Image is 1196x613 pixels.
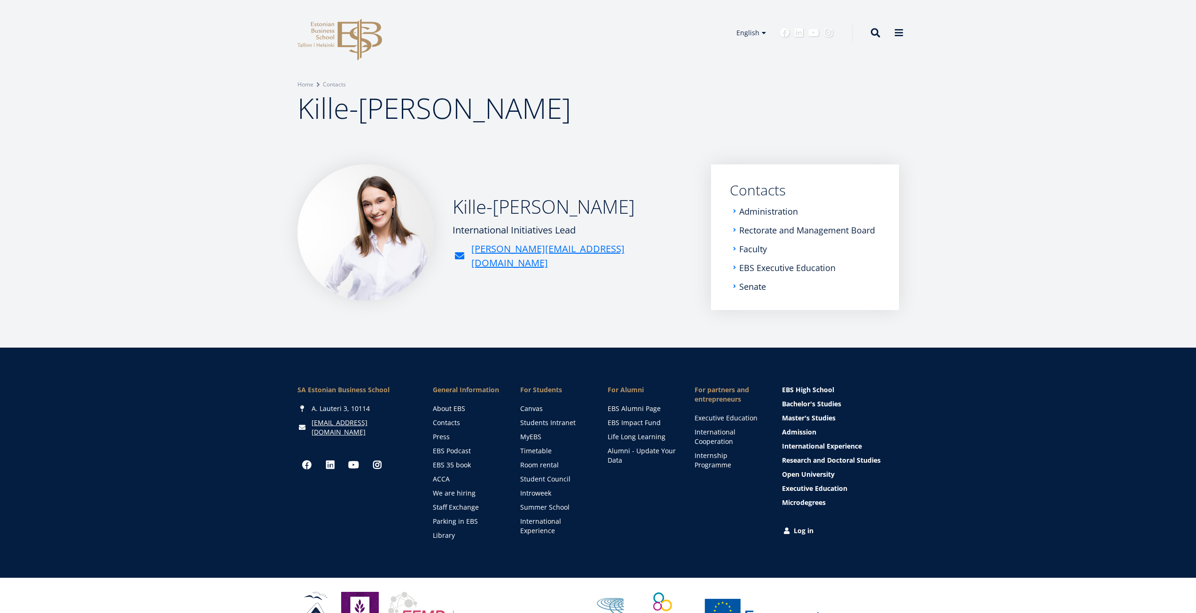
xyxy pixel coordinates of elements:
h2: Kille-[PERSON_NAME] [453,195,692,218]
a: Facebook [780,28,790,38]
a: EBS Impact Fund [608,418,676,427]
a: EBS 35 book [433,460,501,470]
a: International Experience [520,517,589,535]
a: Students Intranet [520,418,589,427]
a: ACCA [433,474,501,484]
a: Linkedin [321,456,340,474]
a: Facebook [297,456,316,474]
a: Open University [782,470,899,479]
img: Kille-Ingeri Liivoja [297,164,434,301]
a: Student Council [520,474,589,484]
a: Introweek [520,489,589,498]
a: Master's Studies [782,413,899,423]
a: International Cooperation [695,427,763,446]
a: Youtube [344,456,363,474]
a: EBS Executive Education [739,263,836,272]
span: For Alumni [608,385,676,395]
span: Kille-[PERSON_NAME] [297,89,571,127]
a: [PERSON_NAME][EMAIL_ADDRESS][DOMAIN_NAME] [471,242,692,270]
a: About EBS [433,404,501,413]
a: EBS Alumni Page [608,404,676,413]
a: Instagram [368,456,387,474]
a: Contacts [730,183,880,197]
a: EBS Podcast [433,446,501,456]
a: International Experience [782,442,899,451]
a: MyEBS [520,432,589,442]
a: Contacts [433,418,501,427]
div: A. Lauteri 3, 10114 [297,404,414,413]
a: Home [297,80,313,89]
a: Contacts [323,80,346,89]
a: Life Long Learning [608,432,676,442]
a: Executive Education [782,484,899,493]
a: Timetable [520,446,589,456]
a: Instagram [824,28,833,38]
a: We are hiring [433,489,501,498]
a: Admission [782,427,899,437]
a: Room rental [520,460,589,470]
a: Press [433,432,501,442]
a: [EMAIL_ADDRESS][DOMAIN_NAME] [312,418,414,437]
a: Staff Exchange [433,503,501,512]
a: Youtube [808,28,819,38]
a: Summer School [520,503,589,512]
a: Alumni - Update Your Data [608,446,676,465]
a: Faculty [739,244,767,254]
a: For Students [520,385,589,395]
a: Microdegrees [782,498,899,507]
a: Parking in EBS [433,517,501,526]
span: For partners and entrepreneurs [695,385,763,404]
a: EBS High School [782,385,899,395]
a: Rectorate and Management Board [739,225,875,235]
a: Senate [739,282,766,291]
a: Internship Programme [695,451,763,470]
a: Canvas [520,404,589,413]
a: Research and Doctoral Studies [782,456,899,465]
a: Log in [782,526,899,535]
a: Library [433,531,501,540]
a: Bachelor's Studies [782,399,899,409]
div: SA Estonian Business School [297,385,414,395]
a: Executive Education [695,413,763,423]
a: Linkedin [794,28,804,38]
a: Administration [739,207,798,216]
span: General Information [433,385,501,395]
div: International Initiatives Lead [453,223,692,237]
